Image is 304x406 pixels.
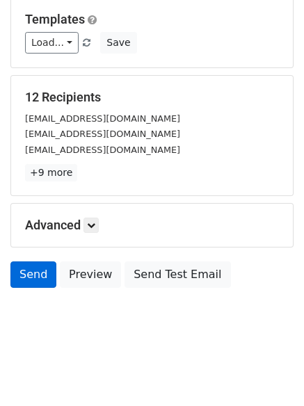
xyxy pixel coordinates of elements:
a: Send Test Email [125,261,230,288]
h5: 12 Recipients [25,90,279,105]
h5: Advanced [25,218,279,233]
small: [EMAIL_ADDRESS][DOMAIN_NAME] [25,145,180,155]
small: [EMAIL_ADDRESS][DOMAIN_NAME] [25,129,180,139]
a: Send [10,261,56,288]
a: Load... [25,32,79,54]
iframe: Chat Widget [234,339,304,406]
small: [EMAIL_ADDRESS][DOMAIN_NAME] [25,113,180,124]
a: Preview [60,261,121,288]
button: Save [100,32,136,54]
a: Templates [25,12,85,26]
a: +9 more [25,164,77,181]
